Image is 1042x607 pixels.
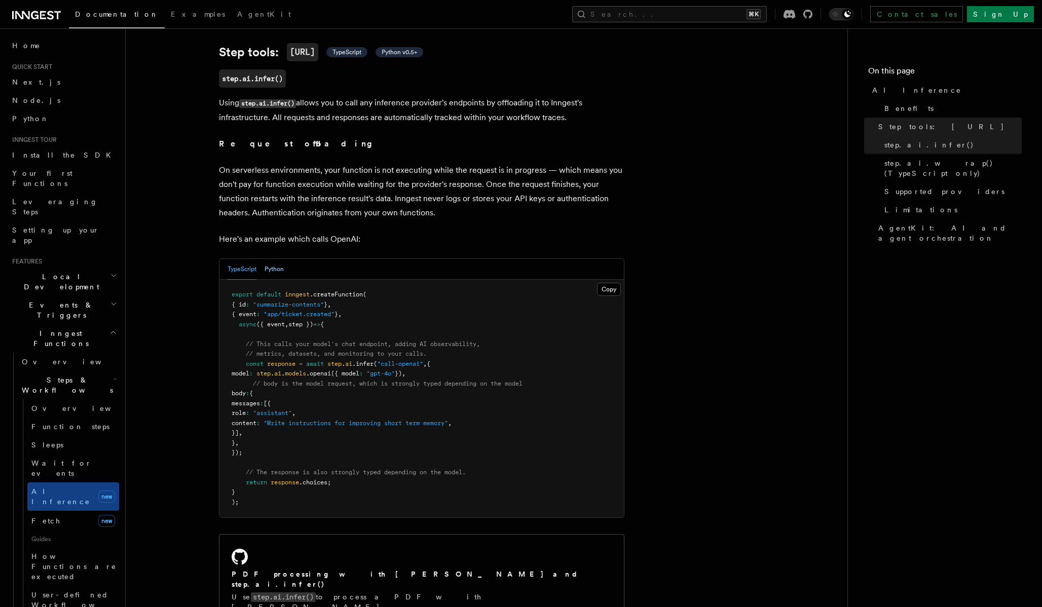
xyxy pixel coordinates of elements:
span: content [232,420,256,427]
span: Overview [31,404,136,412]
a: AgentKit: AI and agent orchestration [874,219,1022,247]
button: Steps & Workflows [18,371,119,399]
code: step.ai.infer() [239,99,296,108]
span: "call-openai" [377,360,423,367]
span: ({ model [331,370,359,377]
span: response [271,479,299,486]
span: } [334,311,338,318]
button: Local Development [8,268,119,296]
span: , [239,429,242,436]
a: Sign Up [967,6,1034,22]
a: Overview [27,399,119,418]
span: , [338,311,342,318]
span: AgentKit [237,10,291,18]
span: step [327,360,342,367]
a: AI Inference [868,81,1022,99]
span: : [260,400,264,407]
span: Steps & Workflows [18,375,113,395]
span: Inngest tour [8,136,57,144]
span: , [285,321,288,328]
span: Sleeps [31,441,63,449]
span: , [402,370,405,377]
span: , [423,360,427,367]
span: , [235,439,239,446]
span: export [232,291,253,298]
span: "assistant" [253,409,292,416]
span: "summarize-contents" [253,301,324,308]
a: AgentKit [231,3,297,27]
span: .createFunction [310,291,363,298]
button: Search...⌘K [572,6,767,22]
span: { [320,321,324,328]
a: Python [8,109,119,128]
span: .openai [306,370,331,377]
span: return [246,479,267,486]
button: Copy [597,283,621,296]
span: . [271,370,274,377]
span: Wait for events [31,459,92,477]
span: .choices; [299,479,331,486]
span: model [232,370,249,377]
span: Events & Triggers [8,300,110,320]
span: , [327,301,331,308]
a: Sleeps [27,436,119,454]
span: async [239,321,256,328]
span: Install the SDK [12,151,117,159]
span: body [232,390,246,397]
a: Limitations [880,201,1022,219]
span: } [232,439,235,446]
span: // body is the model request, which is strongly typed depending on the model [253,380,523,387]
p: Here's an example which calls OpenAI: [219,232,624,246]
span: Local Development [8,272,110,292]
a: Home [8,36,119,55]
span: How Functions are executed [31,552,117,581]
span: { id [232,301,246,308]
span: Your first Functions [12,169,72,187]
span: step [256,370,271,377]
span: AgentKit: AI and agent orchestration [878,223,1022,243]
span: "gpt-4o" [366,370,395,377]
a: Overview [18,353,119,371]
a: Benefits [880,99,1022,118]
kbd: ⌘K [747,9,761,19]
span: TypeScript [332,48,361,56]
code: step.ai.infer() [251,592,316,602]
span: { event [232,311,256,318]
span: Documentation [75,10,159,18]
span: } [232,488,235,496]
span: ai [345,360,352,367]
a: Install the SDK [8,146,119,164]
a: Node.js [8,91,119,109]
span: step.ai.wrap() (TypeScript only) [884,158,1022,178]
span: { [427,360,430,367]
span: , [292,409,295,416]
span: Overview [22,358,126,366]
span: new [98,490,115,503]
a: Your first Functions [8,164,119,193]
a: Step tools:[URL] TypeScript Python v0.5+ [219,43,423,61]
span: // The response is also strongly typed depending on the model. [246,469,466,476]
span: Limitations [884,205,957,215]
span: messages [232,400,260,407]
span: inngest [285,291,310,298]
span: Function steps [31,423,109,431]
strong: Request offloading [219,139,380,148]
button: Inngest Functions [8,324,119,353]
span: } [324,301,327,308]
code: [URL] [287,43,318,61]
a: Supported providers [880,182,1022,201]
span: }); [232,449,242,456]
span: AI Inference [31,487,90,506]
a: step.ai.infer() [219,69,286,88]
p: Using allows you to call any inference provider's endpoints by offloading it to Inngest's infrast... [219,96,624,125]
span: , [448,420,452,427]
span: .infer [352,360,374,367]
span: Fetch [31,517,61,525]
span: Examples [171,10,225,18]
a: Wait for events [27,454,119,482]
span: Step tools: [URL] [878,122,1004,132]
span: Benefits [884,103,934,113]
span: : [249,370,253,377]
a: Examples [165,3,231,27]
